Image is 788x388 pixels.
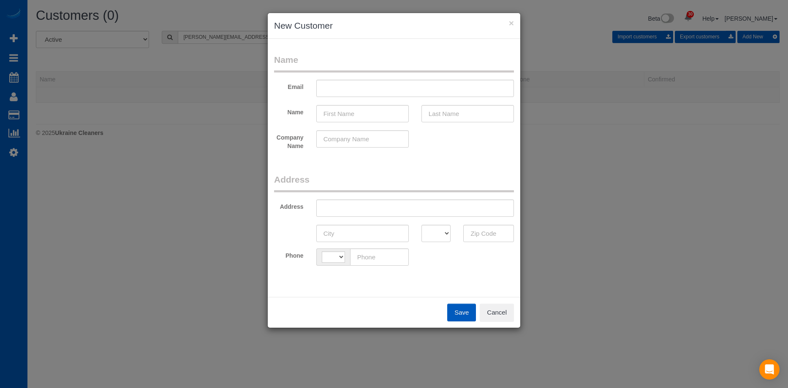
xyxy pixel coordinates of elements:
input: Zip Code [463,225,514,242]
input: Phone [350,248,409,266]
sui-modal: New Customer [268,13,520,328]
label: Name [268,105,310,116]
label: Phone [268,248,310,260]
button: Cancel [480,304,514,321]
label: Email [268,80,310,91]
h3: New Customer [274,19,514,32]
label: Company Name [268,130,310,150]
label: Address [268,199,310,211]
input: Company Name [316,130,409,148]
div: Open Intercom Messenger [759,359,780,380]
input: Last Name [421,105,514,122]
input: City [316,225,409,242]
button: × [509,19,514,27]
input: First Name [316,105,409,122]
legend: Address [274,173,514,192]
button: Save [447,304,476,321]
legend: Name [274,54,514,73]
